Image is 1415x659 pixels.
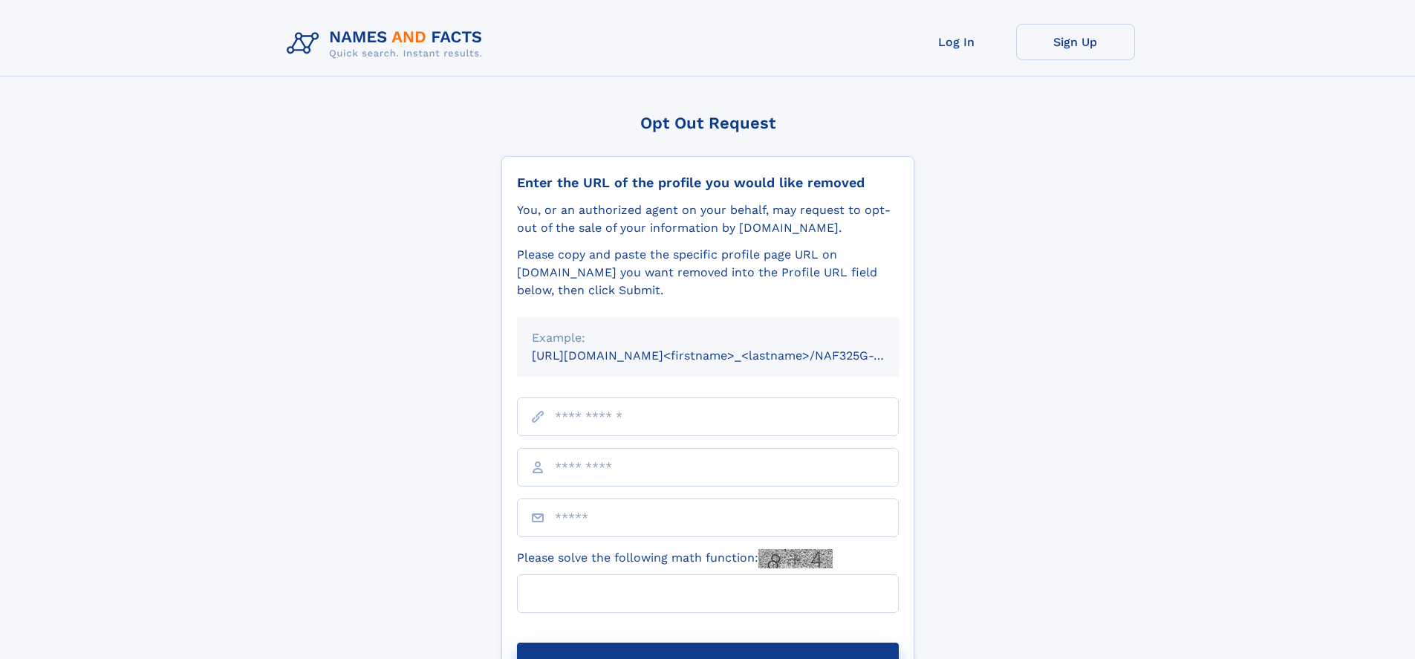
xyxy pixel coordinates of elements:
[532,329,884,347] div: Example:
[501,114,914,132] div: Opt Out Request
[281,24,495,64] img: Logo Names and Facts
[532,348,927,363] small: [URL][DOMAIN_NAME]<firstname>_<lastname>/NAF325G-xxxxxxxx
[517,175,899,191] div: Enter the URL of the profile you would like removed
[1016,24,1135,60] a: Sign Up
[517,246,899,299] div: Please copy and paste the specific profile page URL on [DOMAIN_NAME] you want removed into the Pr...
[517,201,899,237] div: You, or an authorized agent on your behalf, may request to opt-out of the sale of your informatio...
[517,549,833,568] label: Please solve the following math function:
[897,24,1016,60] a: Log In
